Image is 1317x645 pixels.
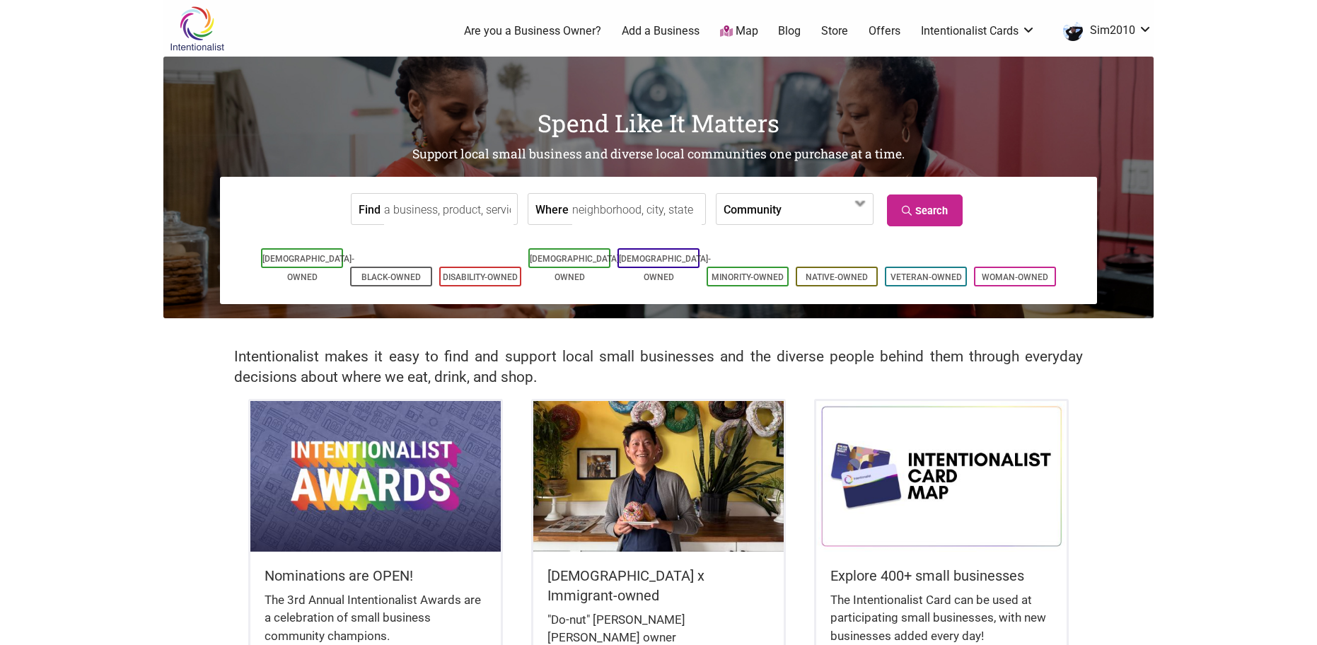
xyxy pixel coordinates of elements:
a: Sim2010 [1056,18,1152,44]
a: Add a Business [622,23,700,39]
img: Intentionalist [163,6,231,52]
h5: Explore 400+ small businesses [830,566,1052,586]
a: [DEMOGRAPHIC_DATA]-Owned [530,254,622,282]
img: King Donuts - Hong Chhuor [533,401,784,551]
h5: [DEMOGRAPHIC_DATA] x Immigrant-owned [547,566,770,605]
a: Woman-Owned [982,272,1048,282]
a: Minority-Owned [712,272,784,282]
label: Where [535,194,569,224]
label: Find [359,194,381,224]
a: [DEMOGRAPHIC_DATA]-Owned [262,254,354,282]
label: Community [724,194,782,224]
a: Offers [869,23,900,39]
h1: Spend Like It Matters [163,106,1154,140]
input: a business, product, service [384,194,514,226]
a: Native-Owned [806,272,868,282]
a: Disability-Owned [443,272,518,282]
a: [DEMOGRAPHIC_DATA]-Owned [619,254,711,282]
img: Intentionalist Card Map [816,401,1067,551]
a: Search [887,194,963,226]
a: Intentionalist Cards [921,23,1035,39]
a: Map [720,23,758,40]
h5: Nominations are OPEN! [265,566,487,586]
img: Intentionalist Awards [250,401,501,551]
h2: Intentionalist makes it easy to find and support local small businesses and the diverse people be... [234,347,1083,388]
a: Veteran-Owned [890,272,962,282]
a: Are you a Business Owner? [464,23,601,39]
h2: Support local small business and diverse local communities one purchase at a time. [163,146,1154,163]
a: Blog [778,23,801,39]
a: Store [821,23,848,39]
a: Black-Owned [361,272,421,282]
input: neighborhood, city, state [572,194,702,226]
